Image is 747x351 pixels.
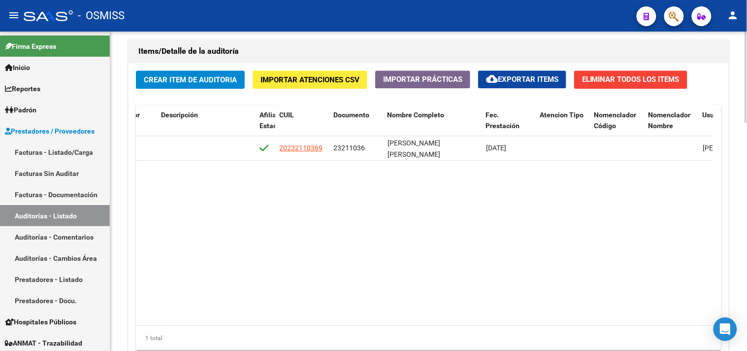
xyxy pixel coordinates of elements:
datatable-header-cell: Atencion Tipo [536,105,590,148]
datatable-header-cell: CUIL [275,105,329,148]
mat-icon: menu [8,9,20,21]
button: Eliminar Todos los Items [574,70,687,89]
datatable-header-cell: Nomenclador Código [590,105,645,148]
span: Crear Item de Auditoria [144,75,237,84]
mat-icon: cloud_download [486,73,498,85]
span: Importar Atenciones CSV [260,75,359,84]
h1: Items/Detalle de la auditoría [138,43,719,59]
div: 1 total [136,326,721,351]
datatable-header-cell: Descripción [157,105,256,148]
span: Importar Prácticas [383,75,462,84]
button: Importar Prácticas [375,70,470,88]
span: Descripción [161,111,198,119]
datatable-header-cell: Nomenclador Nombre [645,105,699,148]
span: Nomenclador Código [594,111,637,130]
datatable-header-cell: Afiliado Estado [256,105,275,148]
span: Hospitales Públicos [5,316,76,327]
span: Afiliado Estado [260,111,284,130]
span: 23211036 [333,144,365,152]
span: Prestadores / Proveedores [5,126,95,137]
span: Padrón [5,105,36,115]
span: Reportes [5,83,40,94]
span: Firma Express [5,41,56,52]
span: 20232110369 [279,144,323,152]
span: Comentario Gerenciador [63,111,140,119]
span: Exportar Items [486,75,558,84]
datatable-header-cell: Nombre Completo [384,105,482,148]
span: Eliminar Todos los Items [582,75,680,84]
span: ANMAT - Trazabilidad [5,338,82,349]
span: [PERSON_NAME] [PERSON_NAME] [388,139,440,158]
span: Atencion Tipo [540,111,584,119]
span: Inicio [5,62,30,73]
span: Nombre Completo [388,111,445,119]
span: CUIL [279,111,294,119]
span: Nomenclador Nombre [649,111,691,130]
span: - OSMISS [78,5,125,27]
span: Documento [333,111,369,119]
button: Exportar Items [478,70,566,88]
span: Usuario [703,111,727,119]
span: Fec. Prestación [486,111,520,130]
mat-icon: person [727,9,739,21]
datatable-header-cell: Fec. Prestación [482,105,536,148]
datatable-header-cell: Documento [329,105,384,148]
button: Importar Atenciones CSV [253,70,367,89]
div: Open Intercom Messenger [714,317,737,341]
span: [DATE] [486,144,506,152]
button: Crear Item de Auditoria [136,70,245,89]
